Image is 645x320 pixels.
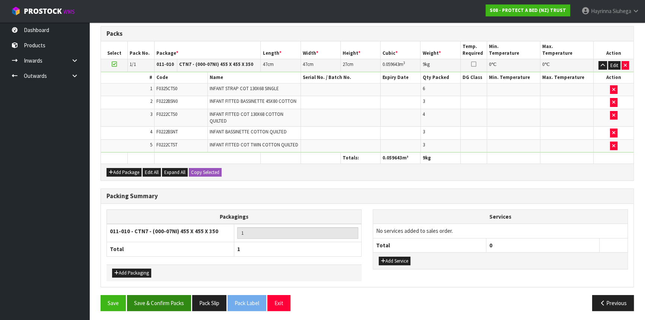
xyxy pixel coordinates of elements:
[594,72,633,83] th: Action
[487,59,540,72] td: ℃
[423,111,425,117] span: 4
[107,30,628,37] h3: Packs
[130,61,136,67] span: 1/1
[107,168,142,177] button: Add Package
[267,295,290,311] button: Exit
[210,142,298,148] span: INFANT FITTED COT TWIN COTTON QUILTED
[128,41,155,59] th: Pack No.
[489,61,491,67] span: 0
[263,61,267,67] span: 47
[261,41,301,59] th: Length
[542,61,544,67] span: 0
[420,59,460,72] td: kg
[207,72,301,83] th: Name
[381,153,420,164] th: m³
[156,129,178,135] span: F0222BSNT
[189,168,222,177] button: Copy Selected
[592,295,634,311] button: Previous
[210,98,296,104] span: INFANT FITTED BASSINETTE 45X80 COTTON
[420,41,460,59] th: Weight
[154,72,207,83] th: Code
[379,257,410,266] button: Add Service
[210,111,283,124] span: INFANT FITTED COT 130X68 COTTON QUILTED
[381,72,420,83] th: Expiry Date
[11,6,20,16] img: cube-alt.png
[420,72,460,83] th: Qty Packed
[301,59,340,72] td: cm
[192,295,226,311] button: Pack Slip
[150,98,152,104] span: 2
[179,61,253,67] strong: CTN7 - (000-07NI) 455 X 455 X 350
[162,168,188,177] button: Expand All
[107,193,628,200] h3: Packing Summary
[423,142,425,148] span: 3
[127,295,191,311] button: Save & Confirm Packs
[594,41,633,59] th: Action
[156,142,178,148] span: F0222CTST
[112,269,151,278] button: Add Packaging
[237,245,240,253] span: 1
[101,41,128,59] th: Select
[373,210,627,224] th: Services
[228,295,266,311] button: Pack Label
[381,59,420,72] td: m
[101,295,126,311] button: Save
[343,61,347,67] span: 27
[373,238,486,252] th: Total
[422,155,425,161] span: 9
[460,72,487,83] th: DG Class
[156,98,178,104] span: F0222BSN0
[210,129,287,135] span: INFANT BASSINETTE COTTON QUILTED
[101,72,154,83] th: #
[540,59,594,72] td: ℃
[613,7,631,15] span: Siuhega
[540,72,594,83] th: Max. Temperature
[107,209,362,224] th: Packagings
[540,41,594,59] th: Max. Temperature
[487,41,540,59] th: Min. Temperature
[486,4,570,16] a: S08 - PROTECT A BED (NZ) TRUST
[422,61,425,67] span: 9
[301,72,381,83] th: Serial No. / Batch No.
[340,59,380,72] td: cm
[63,8,75,15] small: WMS
[382,155,402,161] span: 0.059643
[420,153,460,164] th: kg
[340,153,380,164] th: Totals:
[24,6,62,16] span: ProStock
[110,228,218,235] strong: 011-010 - CTN7 - (000-07NI) 455 X 455 X 350
[164,169,185,175] span: Expand All
[154,41,261,59] th: Package
[261,59,301,72] td: cm
[340,41,380,59] th: Height
[150,129,152,135] span: 4
[107,242,234,256] th: Total
[460,41,487,59] th: Temp. Required
[591,7,611,15] span: Hayrinna
[150,111,152,117] span: 3
[423,129,425,135] span: 3
[143,168,161,177] button: Edit All
[489,242,492,249] span: 0
[210,85,279,92] span: INFANT STRAP COT 130X68 SINGLE
[608,61,620,70] button: Edit
[301,41,340,59] th: Width
[156,85,177,92] span: F0325CTS0
[403,60,405,65] sup: 3
[487,72,540,83] th: Min. Temperature
[150,85,152,92] span: 1
[382,61,399,67] span: 0.059643
[490,7,566,13] strong: S08 - PROTECT A BED (NZ) TRUST
[373,224,627,238] td: No services added to sales order.
[423,98,425,104] span: 3
[156,111,177,117] span: F0222CTS0
[381,41,420,59] th: Cubic
[156,61,174,67] strong: 011-010
[150,142,152,148] span: 5
[303,61,307,67] span: 47
[423,85,425,92] span: 6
